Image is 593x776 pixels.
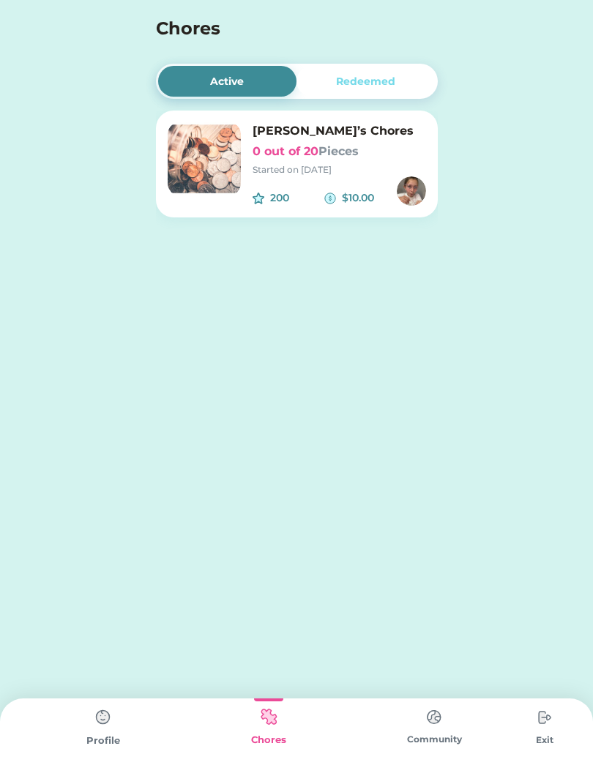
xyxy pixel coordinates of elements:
[530,703,559,732] img: type%3Dchores%2C%20state%3Ddefault.svg
[253,122,426,140] h6: [PERSON_NAME]’s Chores
[397,176,426,206] img: https%3A%2F%2F1dfc823d71cc564f25c7cc035732a2d8.cdn.bubble.io%2Ff1752064381002x672006470906129000%...
[168,122,241,195] img: image.png
[270,190,325,206] div: 200
[186,733,351,747] div: Chores
[156,15,398,42] h4: Chores
[318,144,359,158] font: Pieces
[342,190,397,206] div: $10.00
[20,734,186,748] div: Profile
[336,74,395,89] div: Redeemed
[89,703,118,732] img: type%3Dchores%2C%20state%3Ddefault.svg
[324,193,336,204] img: money-cash-dollar-coin--accounting-billing-payment-cash-coin-currency-money-finance.svg
[253,193,264,204] img: interface-favorite-star--reward-rating-rate-social-star-media-favorite-like-stars.svg
[254,703,283,731] img: type%3Dkids%2C%20state%3Dselected.svg
[517,734,573,747] div: Exit
[210,74,244,89] div: Active
[253,163,426,176] div: Started on [DATE]
[253,143,426,160] h6: 0 out of 20
[351,733,517,746] div: Community
[419,703,449,731] img: type%3Dchores%2C%20state%3Ddefault.svg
